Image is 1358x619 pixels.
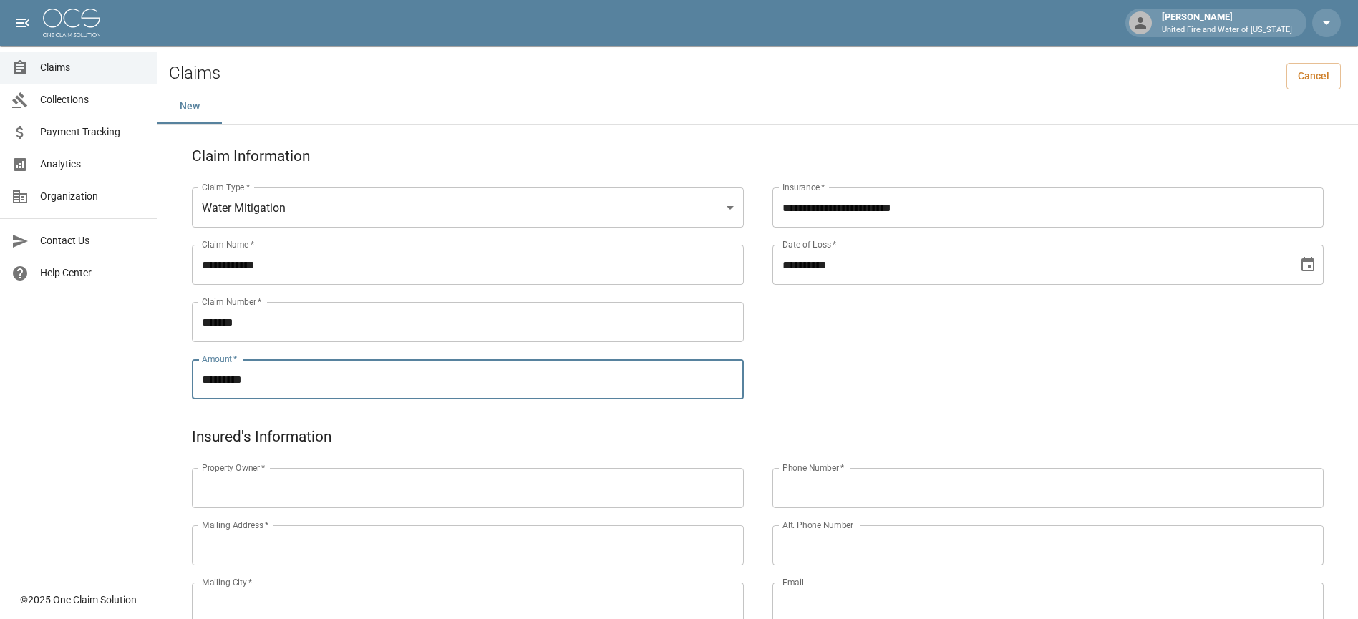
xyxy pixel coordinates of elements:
[202,353,238,365] label: Amount
[782,181,825,193] label: Insurance
[40,233,145,248] span: Contact Us
[202,238,254,250] label: Claim Name
[20,593,137,607] div: © 2025 One Claim Solution
[782,576,804,588] label: Email
[1156,10,1298,36] div: [PERSON_NAME]
[1162,24,1292,36] p: United Fire and Water of [US_STATE]
[202,296,261,308] label: Claim Number
[1286,63,1341,89] a: Cancel
[782,519,853,531] label: Alt. Phone Number
[40,60,145,75] span: Claims
[1294,250,1322,279] button: Choose date, selected date is Aug 13, 2025
[202,519,268,531] label: Mailing Address
[169,63,220,84] h2: Claims
[40,157,145,172] span: Analytics
[9,9,37,37] button: open drawer
[40,189,145,204] span: Organization
[40,92,145,107] span: Collections
[782,238,836,250] label: Date of Loss
[157,89,222,124] button: New
[782,462,844,474] label: Phone Number
[192,187,744,228] div: Water Mitigation
[40,265,145,281] span: Help Center
[43,9,100,37] img: ocs-logo-white-transparent.png
[202,462,266,474] label: Property Owner
[202,576,253,588] label: Mailing City
[40,125,145,140] span: Payment Tracking
[157,89,1358,124] div: dynamic tabs
[202,181,250,193] label: Claim Type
